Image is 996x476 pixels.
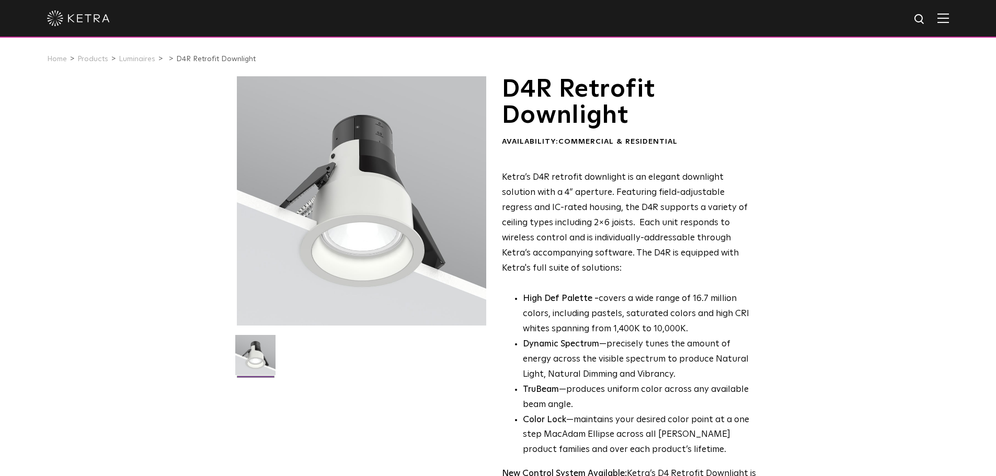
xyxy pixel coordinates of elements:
a: Products [77,55,108,63]
p: covers a wide range of 16.7 million colors, including pastels, saturated colors and high CRI whit... [523,292,757,337]
div: Availability: [502,137,757,147]
h1: D4R Retrofit Downlight [502,76,757,129]
img: Hamburger%20Nav.svg [937,13,949,23]
strong: Dynamic Spectrum [523,340,599,349]
li: —maintains your desired color point at a one step MacAdam Ellipse across all [PERSON_NAME] produc... [523,413,757,458]
a: Home [47,55,67,63]
strong: Color Lock [523,415,566,424]
strong: TruBeam [523,385,559,394]
img: search icon [913,13,926,26]
strong: High Def Palette - [523,294,599,303]
p: Ketra’s D4R retrofit downlight is an elegant downlight solution with a 4” aperture. Featuring fie... [502,170,757,276]
a: Luminaires [119,55,155,63]
a: D4R Retrofit Downlight [176,55,256,63]
img: D4R Retrofit Downlight [235,335,276,383]
li: —precisely tunes the amount of energy across the visible spectrum to produce Natural Light, Natur... [523,337,757,382]
img: ketra-logo-2019-white [47,10,110,26]
li: —produces uniform color across any available beam angle. [523,382,757,413]
span: Commercial & Residential [558,138,678,145]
